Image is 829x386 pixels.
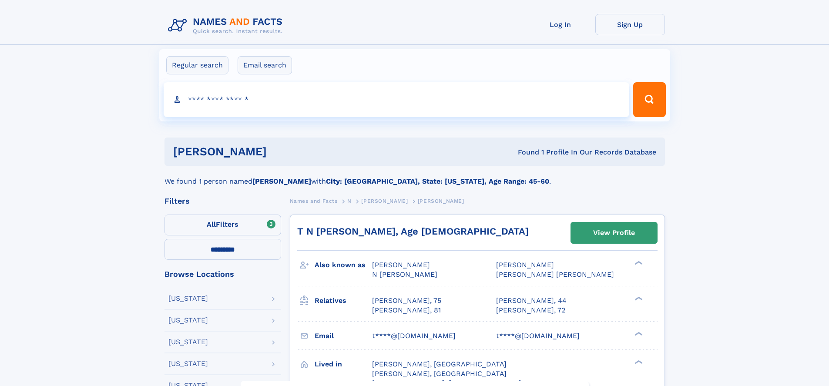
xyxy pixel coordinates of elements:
[633,260,643,266] div: ❯
[168,339,208,346] div: [US_STATE]
[164,270,281,278] div: Browse Locations
[315,329,372,343] h3: Email
[361,195,408,206] a: [PERSON_NAME]
[347,198,352,204] span: N
[315,357,372,372] h3: Lived in
[372,270,437,279] span: N [PERSON_NAME]
[372,261,430,269] span: [PERSON_NAME]
[326,177,549,185] b: City: [GEOGRAPHIC_DATA], State: [US_STATE], Age Range: 45-60
[164,82,630,117] input: search input
[372,369,507,378] span: [PERSON_NAME], [GEOGRAPHIC_DATA]
[164,166,665,187] div: We found 1 person named with .
[496,305,565,315] a: [PERSON_NAME], 72
[315,258,372,272] h3: Also known as
[392,148,656,157] div: Found 1 Profile In Our Records Database
[347,195,352,206] a: N
[238,56,292,74] label: Email search
[372,305,441,315] a: [PERSON_NAME], 81
[207,220,216,228] span: All
[372,360,507,368] span: [PERSON_NAME], [GEOGRAPHIC_DATA]
[633,359,643,365] div: ❯
[496,270,614,279] span: [PERSON_NAME] [PERSON_NAME]
[496,296,567,305] a: [PERSON_NAME], 44
[571,222,657,243] a: View Profile
[418,198,464,204] span: [PERSON_NAME]
[595,14,665,35] a: Sign Up
[297,226,529,237] a: T N [PERSON_NAME], Age [DEMOGRAPHIC_DATA]
[164,14,290,37] img: Logo Names and Facts
[633,331,643,336] div: ❯
[593,223,635,243] div: View Profile
[168,317,208,324] div: [US_STATE]
[372,296,441,305] a: [PERSON_NAME], 75
[164,215,281,235] label: Filters
[173,146,393,157] h1: [PERSON_NAME]
[315,293,372,308] h3: Relatives
[168,295,208,302] div: [US_STATE]
[496,261,554,269] span: [PERSON_NAME]
[166,56,228,74] label: Regular search
[526,14,595,35] a: Log In
[633,82,665,117] button: Search Button
[633,295,643,301] div: ❯
[361,198,408,204] span: [PERSON_NAME]
[290,195,338,206] a: Names and Facts
[252,177,311,185] b: [PERSON_NAME]
[168,360,208,367] div: [US_STATE]
[164,197,281,205] div: Filters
